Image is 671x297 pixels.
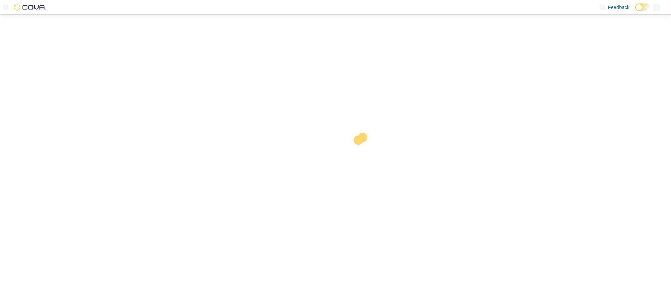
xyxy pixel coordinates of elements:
[335,128,388,180] img: cova-loader
[608,4,630,11] span: Feedback
[597,0,632,14] a: Feedback
[635,4,650,11] input: Dark Mode
[14,4,46,11] img: Cova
